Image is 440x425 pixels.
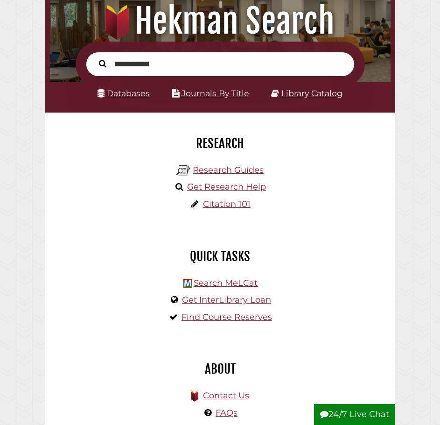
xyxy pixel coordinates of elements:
[176,163,190,177] img: Hekman Library Logo
[216,408,237,418] a: FAQs
[203,199,251,209] a: Citation 101
[56,0,384,42] h1: Hekman Search
[182,88,249,98] a: Journals By Title
[52,361,388,377] h2: About
[182,295,271,305] a: Get InterLibrary Loan
[99,60,106,68] i: Search
[52,135,388,151] h2: Research
[98,88,150,98] a: Databases
[281,88,342,98] a: Library Catalog
[187,182,266,192] a: Get Research Help
[52,248,388,264] h2: Quick Tasks
[194,278,258,288] a: Search MeLCat
[183,279,192,288] img: Hekman Library Logo
[94,57,111,69] button: Search
[182,312,272,322] a: Find Course Reserves
[193,165,264,175] a: Research Guides
[203,390,249,401] a: Contact Us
